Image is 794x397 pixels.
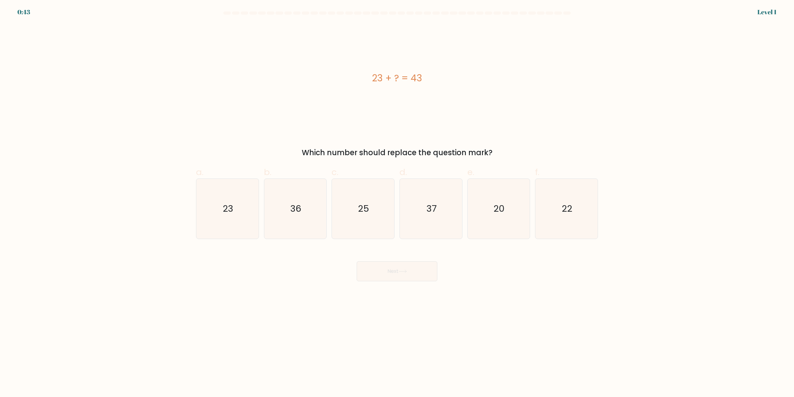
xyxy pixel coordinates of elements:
span: c. [332,166,338,178]
div: Level 1 [757,7,777,17]
span: e. [467,166,474,178]
span: b. [264,166,271,178]
span: f. [535,166,539,178]
div: 23 + ? = 43 [196,71,598,85]
div: Which number should replace the question mark? [200,147,594,158]
text: 25 [358,203,369,215]
span: a. [196,166,203,178]
button: Next [357,261,437,281]
text: 36 [290,203,301,215]
text: 20 [494,203,505,215]
text: 37 [426,203,437,215]
text: 23 [223,203,233,215]
text: 22 [562,203,573,215]
span: d. [399,166,407,178]
div: 0:43 [17,7,30,17]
